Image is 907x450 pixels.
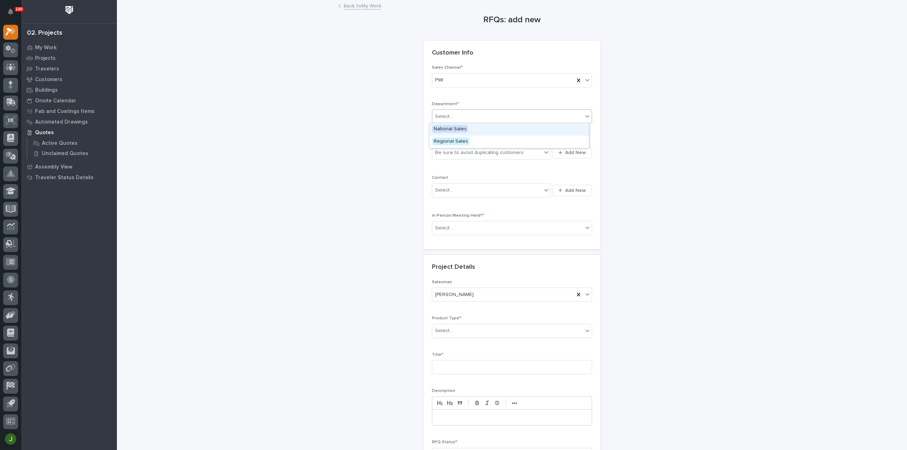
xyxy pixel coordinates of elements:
span: National Sales [432,125,468,133]
span: Description [432,389,455,393]
p: Onsite Calendar [35,98,76,104]
a: Unclaimed Quotes [27,148,117,158]
span: PWI [435,76,443,84]
span: Add New [565,149,586,156]
a: Back toMy Work [344,1,381,10]
span: Sales Channel [432,65,463,70]
div: Regional Sales [429,136,589,148]
a: Assembly View [21,161,117,172]
p: Unclaimed Quotes [42,150,88,157]
a: Quotes [21,127,117,138]
strong: ••• [512,400,517,406]
span: Salesman [432,280,452,284]
button: Add New [552,185,592,196]
p: My Work [35,45,57,51]
img: Workspace Logo [63,4,76,17]
p: Buildings [35,87,58,93]
a: Fab and Coatings Items [21,106,117,116]
p: Travelers [35,66,59,72]
a: Active Quotes [27,138,117,148]
p: Assembly View [35,164,72,170]
div: 02. Projects [27,29,62,37]
p: Customers [35,76,62,83]
div: Select... [435,113,453,120]
span: Product Type [432,316,461,320]
div: Select... [435,327,453,335]
p: 100 [16,7,23,12]
a: Buildings [21,85,117,95]
p: Projects [35,55,56,62]
a: Customers [21,74,117,85]
div: Be sure to avoid duplicating customers [435,149,524,156]
div: Select... [435,224,453,232]
button: ••• [509,399,519,407]
button: Notifications [3,4,18,19]
p: Automated Drawings [35,119,88,125]
h2: Project Details [432,263,475,271]
button: users-avatar [3,432,18,446]
div: National Sales [429,123,589,136]
a: Automated Drawings [21,116,117,127]
span: Title [432,353,443,357]
a: Travelers [21,63,117,74]
span: RFQ Status [432,440,457,444]
a: Onsite Calendar [21,95,117,106]
button: Add New [552,147,592,158]
span: Regional Sales [432,137,469,145]
p: Fab and Coatings Items [35,108,95,115]
div: Notifications100 [9,8,18,20]
span: Contact [432,176,448,180]
span: In-Person Meeting Held? [432,213,484,218]
span: Add New [565,187,586,194]
p: Quotes [35,130,54,136]
p: Active Quotes [42,140,78,147]
a: Traveler Status Details [21,172,117,183]
h2: Customer Info [432,49,473,57]
h1: RFQs: add new [423,15,601,25]
span: [PERSON_NAME] [435,291,474,298]
a: My Work [21,42,117,53]
p: Traveler Status Details [35,175,94,181]
a: Projects [21,53,117,63]
span: Department [432,102,459,106]
div: Select... [435,187,453,194]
